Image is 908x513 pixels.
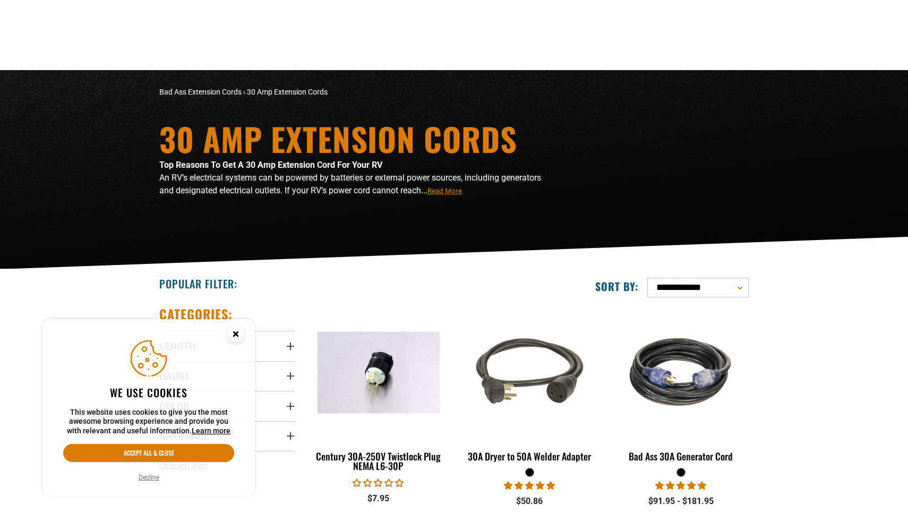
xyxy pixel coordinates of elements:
a: Bad Ass Extension Cords [159,88,242,96]
img: black [614,311,748,433]
h2: We use cookies [63,386,234,399]
h2: Popular Filter: [159,277,237,290]
img: Century 30A-250V Twistlock Plug NEMA L6-30P [312,331,446,413]
button: Accept all & close [63,444,234,462]
div: $7.95 [311,492,446,505]
div: 30A Dryer to 50A Welder Adapter [462,451,597,461]
aside: Cookie Consent [42,319,255,497]
span: › [243,88,245,96]
div: $50.86 [462,495,597,508]
a: black 30A Dryer to 50A Welder Adapter [462,306,597,467]
nav: breadcrumbs [159,87,547,98]
div: $91.95 - $181.95 [613,495,749,508]
div: Century 30A-250V Twistlock Plug NEMA L6-30P [311,451,446,471]
span: Read More [427,187,462,195]
span: 5.00 stars [504,481,555,491]
span: 30 Amp Extension Cords [247,88,328,96]
a: Century 30A-250V Twistlock Plug NEMA L6-30P Century 30A-250V Twistlock Plug NEMA L6-30P [311,306,446,477]
div: Bad Ass 30A Generator Cord [613,451,749,461]
p: This website uses cookies to give you the most awesome browsing experience and provide you with r... [63,408,234,436]
h2: Categories: [159,306,233,322]
a: Learn more [192,426,230,435]
strong: Top Reasons To Get A 30 Amp Extension Cord For Your RV [159,160,382,170]
button: Decline [135,472,162,483]
p: An RV’s electrical systems can be powered by batteries or external power sources, including gener... [159,172,547,197]
a: black Bad Ass 30A Generator Cord [613,306,749,467]
span: 5.00 stars [655,481,706,491]
h1: 30 Amp Extension Cords [159,123,547,155]
span: 0.00 stars [353,478,404,488]
label: Sort by: [595,279,639,293]
img: black [462,311,596,433]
